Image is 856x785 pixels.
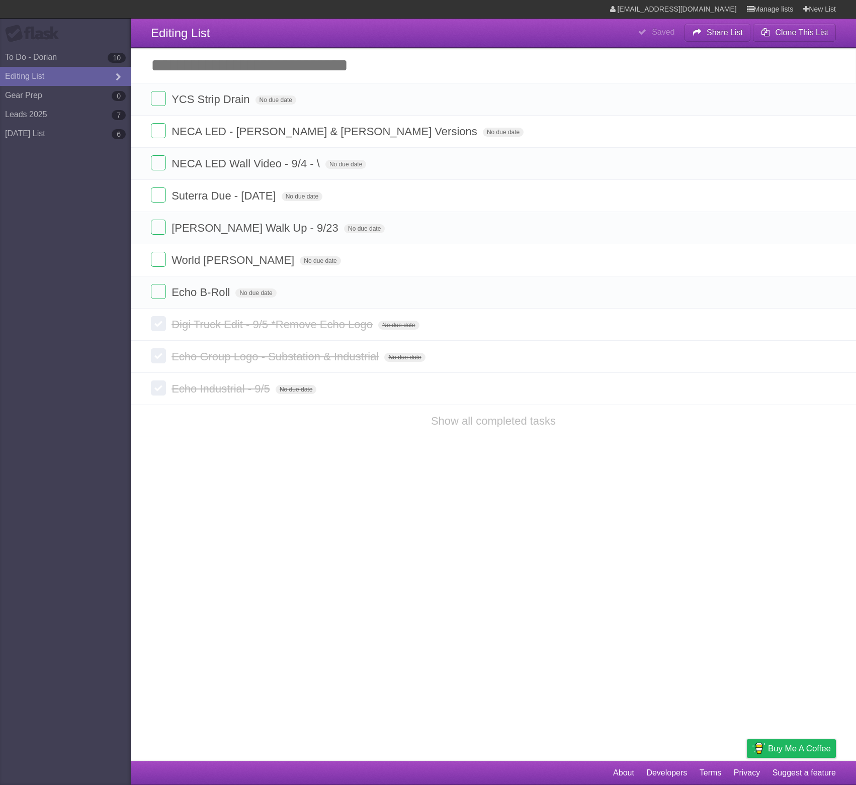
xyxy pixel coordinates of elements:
b: 10 [108,53,126,63]
label: Done [151,316,166,331]
span: Digi Truck Edit - 9/5 *Remove Echo Logo [172,318,375,331]
img: Buy me a coffee [752,740,765,757]
: NECA LED Wall Video - 9/4 - \ [172,157,322,170]
span: NECA LED - [PERSON_NAME] & [PERSON_NAME] Versions [172,125,480,138]
a: Terms [700,763,722,782]
b: 7 [112,110,126,120]
b: Clone This List [775,28,828,37]
a: Developers [646,763,687,782]
span: No due date [282,192,322,201]
b: Saved [652,28,674,36]
label: Done [151,220,166,235]
label: Done [151,91,166,106]
button: Share List [684,24,751,42]
span: [PERSON_NAME] Walk Up - 9/23 [172,222,341,234]
span: No due date [384,353,425,362]
span: No due date [378,321,419,330]
span: YCS Strip Drain [172,93,252,106]
span: Editing List [151,26,210,40]
span: Buy me a coffee [768,740,831,757]
a: Suggest a feature [773,763,836,782]
a: About [613,763,634,782]
b: Share List [707,28,743,37]
span: No due date [483,128,524,137]
span: No due date [276,385,316,394]
span: No due date [255,95,296,105]
label: Done [151,284,166,299]
label: Done [151,252,166,267]
span: No due date [300,256,340,265]
span: No due date [235,288,276,298]
span: Suterra Due - [DATE] [172,189,278,202]
b: 6 [112,129,126,139]
span: No due date [344,224,385,233]
span: Echo Industrial - 9/5 [172,382,273,395]
label: Done [151,380,166,396]
div: Flask [5,25,65,43]
a: Privacy [734,763,760,782]
button: Clone This List [753,24,836,42]
b: 0 [112,91,126,101]
a: Buy me a coffee [747,739,836,758]
span: Echo Group Logo - Substation & Industrial [172,350,381,363]
label: Done [151,348,166,363]
label: Done [151,155,166,170]
span: No due date [325,160,366,169]
label: Done [151,123,166,138]
label: Done [151,187,166,203]
span: Echo B-Roll [172,286,232,299]
a: Show all completed tasks [431,415,556,427]
span: World [PERSON_NAME] [172,254,297,266]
